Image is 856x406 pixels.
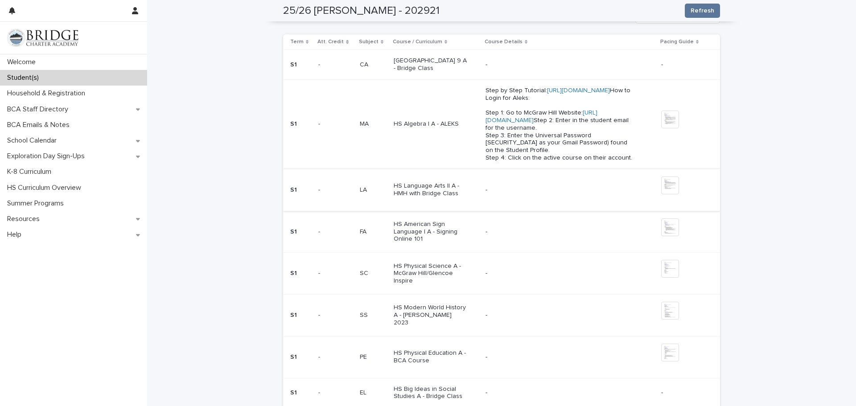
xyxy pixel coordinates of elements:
[318,226,322,236] p: -
[4,184,88,192] p: HS Curriculum Overview
[318,387,322,397] p: -
[318,352,322,361] p: -
[486,110,597,123] a: [URL][DOMAIN_NAME]
[360,387,368,397] p: EL
[394,262,468,285] p: HS Physical Science A - McGraw Hill/Glencoe Inspire
[283,295,720,336] tr: S1-- SSSS HS Modern World History A - [PERSON_NAME] 2023-
[283,4,440,17] h2: 25/26 [PERSON_NAME] - 202921
[283,79,720,169] tr: S1-- MAMA HS Algebra I A - ALEKSStep by Step Tutorial:[URL][DOMAIN_NAME]How to Login for Aleks: S...
[283,253,720,295] tr: S1-- SCSC HS Physical Science A - McGraw Hill/Glencoe Inspire-
[359,37,379,47] p: Subject
[360,185,369,194] p: LA
[290,270,311,277] p: S1
[360,226,368,236] p: FA
[290,120,311,128] p: S1
[4,58,43,66] p: Welcome
[360,268,370,277] p: SC
[486,228,634,236] p: -
[283,169,720,211] tr: S1-- LALA HS Language Arts II A - HMH with Bridge Class-
[4,121,77,129] p: BCA Emails & Notes
[486,353,634,361] p: -
[4,105,75,114] p: BCA Staff Directory
[485,37,523,47] p: Course Details
[4,168,58,176] p: K-8 Curriculum
[290,228,311,236] p: S1
[394,57,468,72] p: [GEOGRAPHIC_DATA] 9 A - Bridge Class
[290,389,311,397] p: S1
[360,310,370,319] p: SS
[318,310,322,319] p: -
[290,353,311,361] p: S1
[7,29,78,47] img: V1C1m3IdTEidaUdm9Hs0
[318,268,322,277] p: -
[394,120,468,128] p: HS Algebra I A - ALEKS
[283,336,720,378] tr: S1-- PEPE HS Physical Education A - BCA Course-
[318,59,322,69] p: -
[4,215,47,223] p: Resources
[4,89,92,98] p: Household & Registration
[290,37,304,47] p: Term
[661,389,706,397] p: -
[394,349,468,365] p: HS Physical Education A - BCA Course
[290,61,311,69] p: S1
[394,304,468,326] p: HS Modern World History A - [PERSON_NAME] 2023
[486,270,634,277] p: -
[394,182,468,197] p: HS Language Arts II A - HMH with Bridge Class
[360,119,370,128] p: MA
[394,385,468,401] p: HS Big Ideas in Social Studies A - Bridge Class
[290,312,311,319] p: S1
[317,37,344,47] p: Att. Credit
[486,312,634,319] p: -
[360,59,370,69] p: CA
[691,6,714,15] span: Refresh
[4,74,46,82] p: Student(s)
[4,199,71,208] p: Summer Programs
[486,186,634,194] p: -
[547,87,610,94] a: [URL][DOMAIN_NAME]
[283,211,720,253] tr: S1-- FAFA HS American Sign Language I A - Signing Online 101-
[360,352,369,361] p: PE
[4,230,29,239] p: Help
[4,152,92,160] p: Exploration Day Sign-Ups
[486,87,634,162] p: Step by Step Tutorial: How to Login for Aleks: Step 1: Go to McGraw Hill Website: Step 2: Enter i...
[394,221,468,243] p: HS American Sign Language I A - Signing Online 101
[661,61,706,69] p: -
[685,4,720,18] button: Refresh
[486,61,634,69] p: -
[283,50,720,80] tr: S1-- CACA [GEOGRAPHIC_DATA] 9 A - Bridge Class--
[318,185,322,194] p: -
[318,119,322,128] p: -
[486,389,634,397] p: -
[4,136,64,145] p: School Calendar
[393,37,442,47] p: Course / Curriculum
[290,186,311,194] p: S1
[660,37,694,47] p: Pacing Guide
